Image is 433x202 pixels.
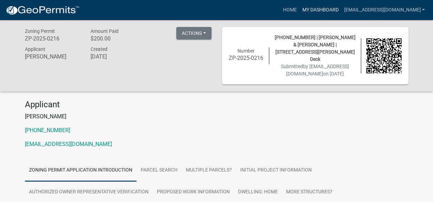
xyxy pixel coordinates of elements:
[90,53,145,60] h6: [DATE]
[286,64,349,76] span: by [EMAIL_ADDRESS][DOMAIN_NAME]
[299,3,341,17] a: My Dashboard
[237,48,255,54] span: Number
[341,3,427,17] a: [EMAIL_ADDRESS][DOMAIN_NAME]
[25,46,45,52] span: Applicant
[229,55,264,61] h6: ZP-2025-0216
[182,159,236,182] a: Multiple Parcels?
[366,38,402,74] img: QR code
[25,159,137,182] a: Zoning Permit Application Introduction
[275,35,356,62] span: [PHONE_NUMBER] | [PERSON_NAME] & [PERSON_NAME] | [STREET_ADDRESS][PERSON_NAME] Deck
[25,35,80,42] h6: ZP-2025-0216
[90,28,118,34] span: Amount Paid
[25,53,80,60] h6: [PERSON_NAME]
[90,46,107,52] span: Created
[176,27,211,39] button: Actions
[25,100,408,110] h4: Applicant
[281,64,349,76] span: Submitted on [DATE]
[25,127,70,134] a: [PHONE_NUMBER]
[236,159,316,182] a: Initial Project Information
[90,35,145,42] h6: $200.00
[25,112,408,121] p: [PERSON_NAME]
[280,3,299,17] a: Home
[25,141,112,147] a: [EMAIL_ADDRESS][DOMAIN_NAME]
[137,159,182,182] a: Parcel search
[25,28,55,34] span: Zoning Permit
